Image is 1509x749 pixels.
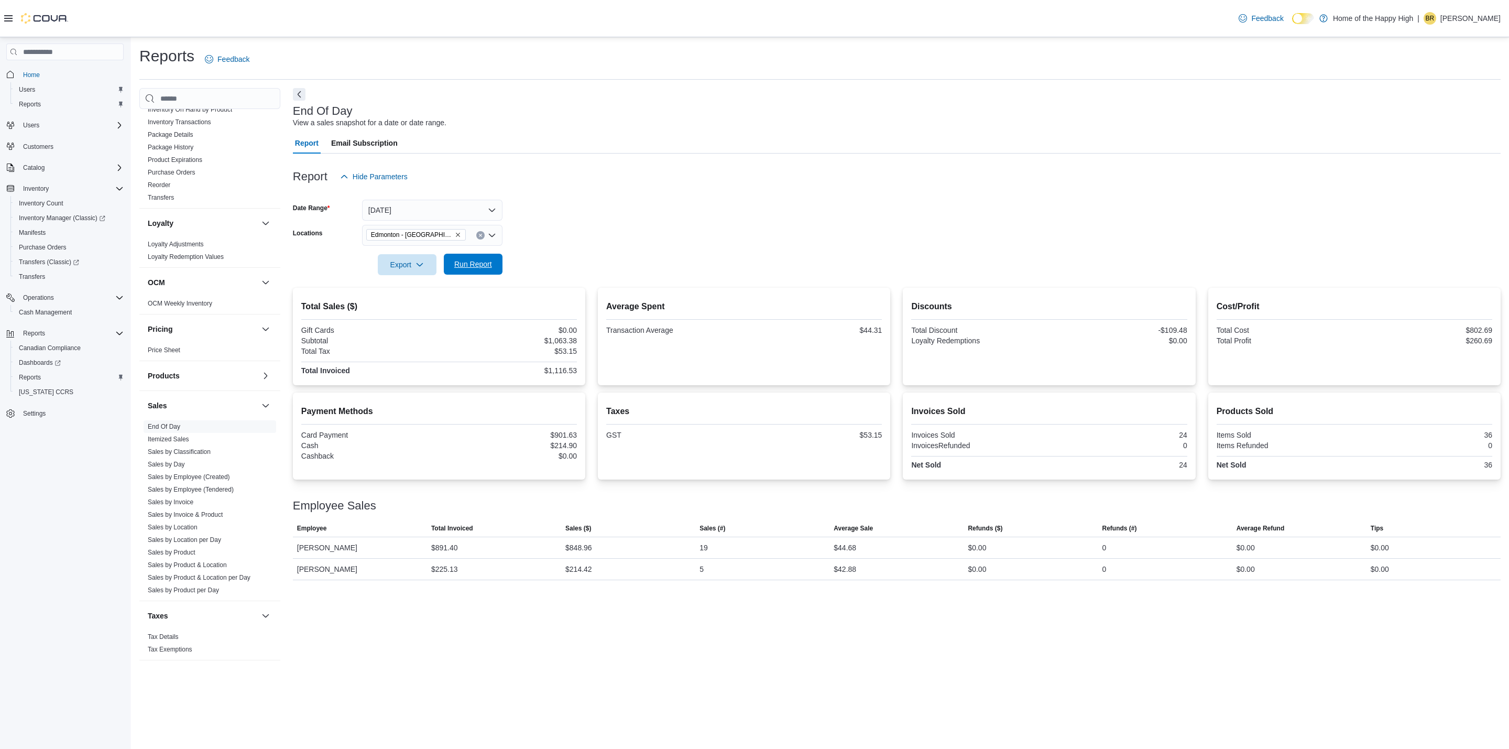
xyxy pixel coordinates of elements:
[19,388,73,396] span: [US_STATE] CCRS
[1217,461,1246,469] strong: Net Sold
[301,366,350,375] strong: Total Invoiced
[19,243,67,252] span: Purchase Orders
[19,327,124,340] span: Reports
[19,140,124,153] span: Customers
[10,196,128,211] button: Inventory Count
[139,420,280,601] div: Sales
[148,645,192,654] span: Tax Exemptions
[148,193,174,202] span: Transfers
[148,486,234,493] a: Sales by Employee (Tendered)
[10,269,128,284] button: Transfers
[15,306,124,319] span: Cash Management
[148,105,232,114] span: Inventory On Hand by Product
[15,386,124,398] span: Washington CCRS
[19,308,72,317] span: Cash Management
[968,563,986,576] div: $0.00
[148,633,179,641] span: Tax Details
[15,197,68,210] a: Inventory Count
[19,182,53,195] button: Inventory
[15,226,124,239] span: Manifests
[441,441,577,450] div: $214.90
[1371,524,1383,533] span: Tips
[1052,326,1187,334] div: -$109.48
[15,83,124,96] span: Users
[23,164,45,172] span: Catalog
[259,610,272,622] button: Taxes
[19,140,58,153] a: Customers
[1371,541,1389,554] div: $0.00
[1357,431,1492,439] div: 36
[301,347,437,355] div: Total Tax
[1052,336,1187,345] div: $0.00
[1052,461,1187,469] div: 24
[139,631,280,660] div: Taxes
[15,98,45,111] a: Reports
[23,294,54,302] span: Operations
[15,212,110,224] a: Inventory Manager (Classic)
[293,229,323,237] label: Locations
[19,100,41,108] span: Reports
[148,573,250,582] span: Sales by Product & Location per Day
[148,169,195,176] a: Purchase Orders
[23,71,40,79] span: Home
[148,131,193,138] a: Package Details
[10,385,128,399] button: [US_STATE] CCRS
[148,536,221,544] a: Sales by Location per Day
[148,299,212,308] span: OCM Weekly Inventory
[1237,524,1285,533] span: Average Refund
[1217,431,1352,439] div: Items Sold
[148,498,193,506] span: Sales by Invoice
[15,241,124,254] span: Purchase Orders
[148,400,257,411] button: Sales
[148,548,195,557] span: Sales by Product
[301,431,437,439] div: Card Payment
[746,326,882,334] div: $44.31
[454,259,492,269] span: Run Report
[297,524,327,533] span: Employee
[301,452,437,460] div: Cashback
[139,46,194,67] h1: Reports
[1052,441,1187,450] div: 0
[15,270,124,283] span: Transfers
[148,511,223,518] a: Sales by Invoice & Product
[1251,13,1283,24] span: Feedback
[1424,12,1436,25] div: Branden Rowsell
[606,300,882,313] h2: Average Spent
[19,161,49,174] button: Catalog
[19,344,81,352] span: Canadian Compliance
[148,473,230,481] span: Sales by Employee (Created)
[301,326,437,334] div: Gift Cards
[911,431,1047,439] div: Invoices Sold
[148,143,193,151] span: Package History
[384,254,430,275] span: Export
[19,182,124,195] span: Inventory
[19,258,79,266] span: Transfers (Classic)
[476,231,485,240] button: Clear input
[336,166,412,187] button: Hide Parameters
[15,256,83,268] a: Transfers (Classic)
[148,549,195,556] a: Sales by Product
[1237,541,1255,554] div: $0.00
[441,431,577,439] div: $901.63
[15,226,50,239] a: Manifests
[148,240,204,248] span: Loyalty Adjustments
[15,241,71,254] a: Purchase Orders
[2,290,128,305] button: Operations
[148,561,227,569] span: Sales by Product & Location
[148,346,180,354] span: Price Sheet
[139,344,280,361] div: Pricing
[1217,326,1352,334] div: Total Cost
[23,121,39,129] span: Users
[834,541,856,554] div: $44.68
[259,399,272,412] button: Sales
[148,181,170,189] a: Reorder
[834,524,873,533] span: Average Sale
[148,324,172,334] h3: Pricing
[148,511,223,519] span: Sales by Invoice & Product
[23,409,46,418] span: Settings
[148,423,180,430] a: End Of Day
[1217,405,1492,418] h2: Products Sold
[301,441,437,450] div: Cash
[1440,12,1501,25] p: [PERSON_NAME]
